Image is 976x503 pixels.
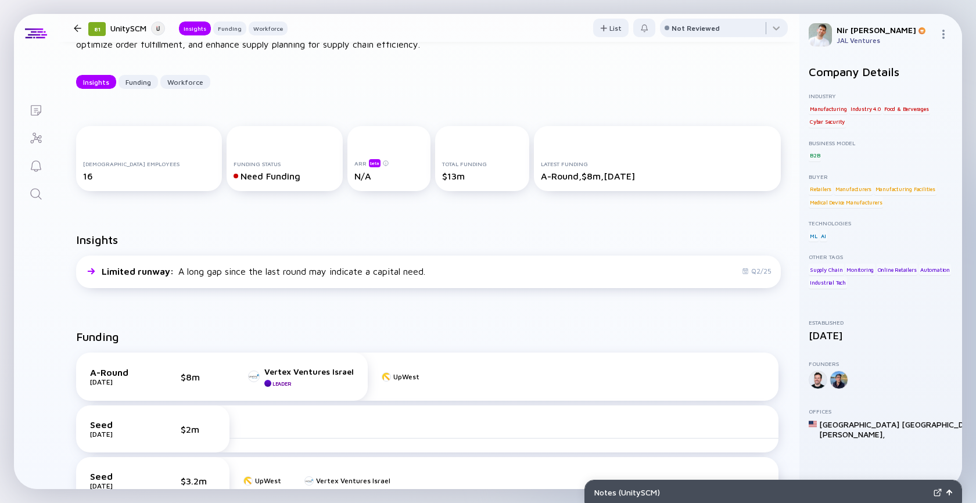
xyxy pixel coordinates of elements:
button: Funding [119,75,158,89]
div: $8m [181,372,216,382]
a: Reminders [14,151,58,179]
div: 81 [88,22,106,36]
img: Menu [939,30,948,39]
div: Founders [809,360,953,367]
div: Manufacturing Facilities [874,184,936,195]
div: Seed [90,471,148,482]
div: Industry 4.0 [849,103,882,114]
div: Food & Berverages [883,103,930,114]
div: Funding [213,23,246,34]
div: N/A [354,171,424,181]
div: Buyer [809,173,953,180]
div: A long gap since the last round may indicate a capital need. [102,266,425,276]
img: Expand Notes [934,488,942,497]
div: Workforce [249,23,288,34]
a: Vertex Ventures IsraelLeader [248,367,354,387]
button: Workforce [160,75,210,89]
div: Latest Funding [541,160,774,167]
div: [DATE] [90,482,148,490]
div: Retailers [809,184,833,195]
div: Manufacturers [834,184,873,195]
div: ARR [354,159,424,167]
div: Seed [90,419,148,430]
a: Vertex Ventures Israel [304,476,390,485]
div: [DATE] [90,430,148,439]
button: List [593,19,629,37]
div: Established [809,319,953,326]
div: Need Funding [234,171,336,181]
div: A-Round, $8m, [DATE] [541,171,774,181]
div: Supply Chain [809,264,844,275]
div: Other Tags [809,253,953,260]
h2: Funding [76,330,119,343]
div: ML [809,230,819,242]
div: A-Round [90,367,148,378]
div: UpWest [255,476,281,485]
div: Business Model [809,139,953,146]
div: Leader [272,380,291,387]
div: UpWest [393,372,419,381]
div: Industry [809,92,953,99]
div: Workforce [160,73,210,91]
div: JAL Ventures [837,36,934,45]
div: [DATE] [90,378,148,386]
div: Not Reviewed [672,24,720,33]
span: Limited runway : [102,266,176,276]
a: Investor Map [14,123,58,151]
div: Vertex Ventures Israel [264,367,354,376]
a: Search [14,179,58,207]
div: Manufacturing [809,103,848,114]
div: Nir [PERSON_NAME] [837,25,934,35]
div: $2m [181,424,216,434]
div: Technologies [809,220,953,227]
a: UpWest [243,476,281,485]
div: Funding Status [234,160,336,167]
div: Vertex Ventures Israel [316,476,390,485]
div: Automation [919,264,951,275]
h2: Insights [76,233,118,246]
img: Nir Profile Picture [809,23,832,46]
div: Q2/25 [742,267,772,275]
div: Cyber Security [809,116,846,128]
div: B2B [809,150,821,161]
a: UpWest [382,372,419,381]
div: Monitoring [845,264,875,275]
div: $13m [442,171,522,181]
button: Insights [179,21,211,35]
div: Industrial Tech [809,277,847,289]
div: beta [369,159,381,167]
button: Insights [76,75,116,89]
div: UnitySCM [110,21,165,35]
div: $3.2m [181,476,216,486]
div: Insights [179,23,211,34]
div: Medical Device Manufacturers [809,196,883,208]
div: [DEMOGRAPHIC_DATA] Employees [83,160,215,167]
div: Online Retailers [877,264,918,275]
a: Lists [14,95,58,123]
img: Open Notes [946,490,952,495]
div: [GEOGRAPHIC_DATA][PERSON_NAME] , [819,419,899,439]
div: 16 [83,171,215,181]
div: Total Funding [442,160,522,167]
h2: Company Details [809,65,953,78]
button: Workforce [249,21,288,35]
div: [DATE] [809,329,953,342]
div: Offices [809,408,953,415]
div: Notes ( UnitySCM ) [594,487,929,497]
button: Funding [213,21,246,35]
div: Insights [76,73,116,91]
div: AI [820,230,827,242]
div: Funding [119,73,158,91]
img: United States Flag [809,420,817,428]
